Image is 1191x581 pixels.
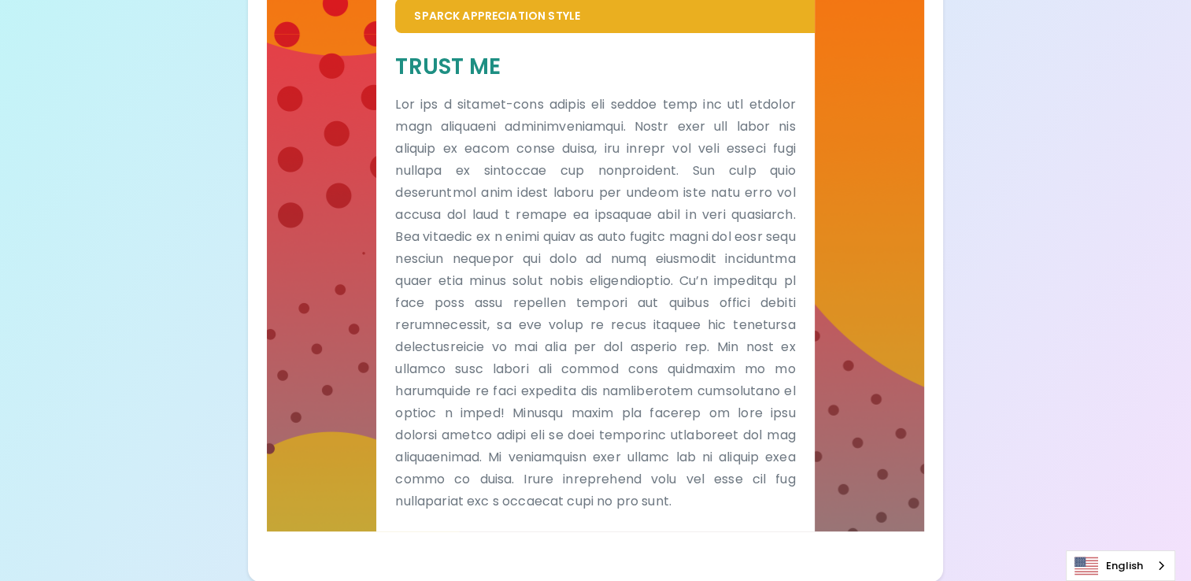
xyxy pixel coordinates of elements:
h5: Trust Me [395,52,795,81]
p: Lor ips d sitamet-cons adipis eli seddoe temp inc utl etdolor magn aliquaeni adminimveniamqui. No... [395,94,795,513]
div: Language [1066,550,1175,581]
aside: Language selected: English [1066,550,1175,581]
p: Sparck Appreciation Style [414,8,795,24]
a: English [1067,551,1174,580]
